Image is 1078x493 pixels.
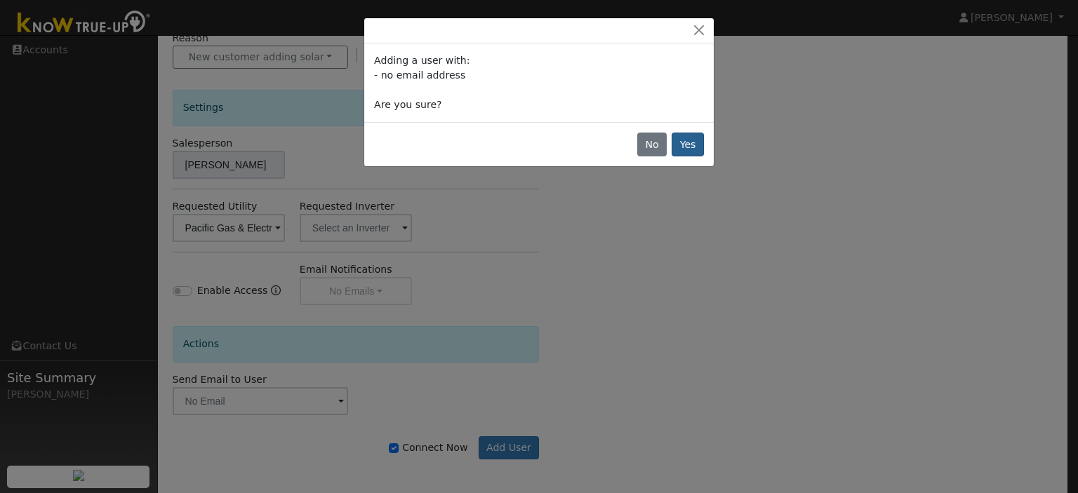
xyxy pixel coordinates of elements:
span: Adding a user with: [374,55,470,66]
button: Yes [672,133,704,156]
button: No [637,133,667,156]
button: Close [689,23,709,38]
span: Are you sure? [374,99,441,110]
span: - no email address [374,69,465,81]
